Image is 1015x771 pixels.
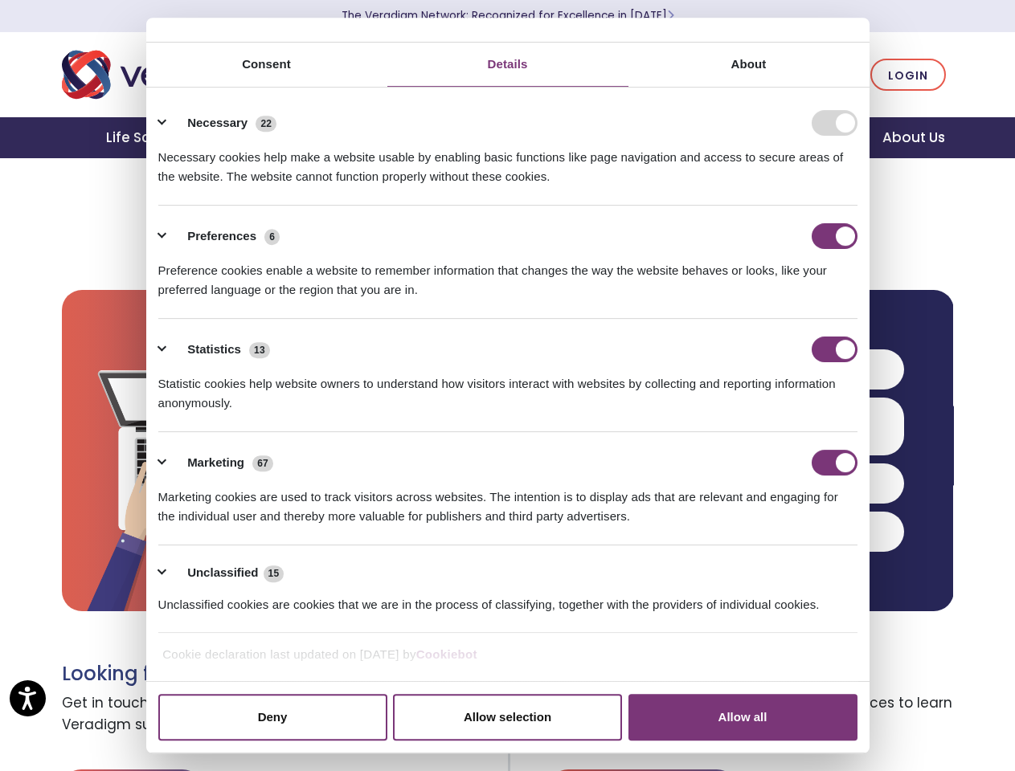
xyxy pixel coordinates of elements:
[146,43,387,87] a: Consent
[87,117,220,158] a: Life Sciences
[187,454,244,472] label: Marketing
[158,475,857,526] div: Marketing cookies are used to track visitors across websites. The intention is to display ads tha...
[62,196,954,223] h2: Ready to Schedule a Demo?
[393,694,622,740] button: Allow selection
[158,694,387,740] button: Deny
[150,645,865,676] div: Cookie declaration last updated on [DATE] by
[628,694,857,740] button: Allow all
[158,223,290,249] button: Preferences (6)
[863,117,964,158] a: About Us
[187,227,256,246] label: Preferences
[628,43,870,87] a: About
[416,647,477,661] a: Cookiebot
[342,8,674,23] a: The Veradigm Network: Recognized for Excellence in [DATE]Learn More
[62,686,496,744] span: Get in touch with a customer success representative for Veradigm support.
[667,8,674,23] span: Learn More
[158,136,857,186] div: Necessary cookies help make a website usable by enabling basic functions like page navigation and...
[158,563,294,583] button: Unclassified (15)
[158,110,287,136] button: Necessary (22)
[158,362,857,413] div: Statistic cookies help website owners to understand how visitors interact with websites by collec...
[158,337,280,362] button: Statistics (13)
[158,583,857,614] div: Unclassified cookies are cookies that we are in the process of classifying, together with the pro...
[62,48,283,101] img: Veradigm logo
[62,663,496,686] h3: Looking for support?
[387,43,628,87] a: Details
[187,341,241,359] label: Statistics
[187,114,248,133] label: Necessary
[158,249,857,300] div: Preference cookies enable a website to remember information that changes the way the website beha...
[158,450,284,475] button: Marketing (67)
[870,59,946,92] a: Login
